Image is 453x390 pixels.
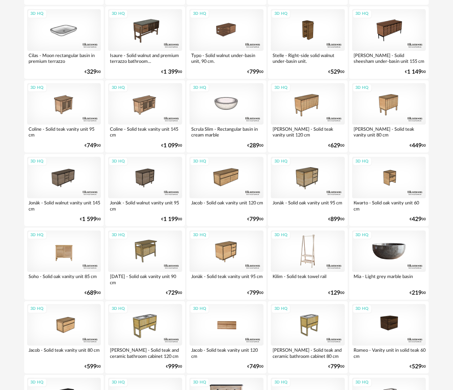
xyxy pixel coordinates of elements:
[268,301,348,373] a: 3D HQ [PERSON_NAME] - Solid teak and ceramic bathroom cabinet 80 cm €79900
[247,217,264,222] div: € 00
[352,272,426,286] div: Mia - Light grey marble basin
[249,364,259,369] span: 749
[105,6,185,78] a: 3D HQ Isaure - Solid walnut and premium terrazzo bathroom... €1 39900
[331,217,341,222] span: 899
[27,198,101,213] div: Jonàk - Solid walnut vanity unit 145 cm
[85,364,101,369] div: € 00
[27,231,47,240] div: 3D HQ
[271,346,345,360] div: [PERSON_NAME] - Solid teak and ceramic bathroom cabinet 80 cm
[271,9,291,18] div: 3D HQ
[187,6,266,78] a: 3D HQ Typo - Solid walnut under-basin unit, 90 cm. €79900
[108,231,128,240] div: 3D HQ
[108,272,182,286] div: [DATE] - Solid oak vanity unit 90 cm
[271,304,291,313] div: 3D HQ
[27,83,47,92] div: 3D HQ
[24,227,104,300] a: 3D HQ Soho - Solid oak vanity unit 85 cm €68900
[85,143,101,148] div: € 00
[410,217,426,222] div: € 00
[331,70,341,74] span: 529
[349,227,429,300] a: 3D HQ Mia - Light grey marble basin €21900
[190,378,209,387] div: 3D HQ
[161,217,182,222] div: € 00
[268,227,348,300] a: 3D HQ Kilim - Solid teak towel rail €12900
[108,346,182,360] div: [PERSON_NAME] - Solid teak and ceramic bathroom cabinet 120 cm
[410,291,426,295] div: € 00
[190,9,209,18] div: 3D HQ
[108,125,182,139] div: Coline - Solid teak vanity unit 145 cm
[271,83,291,92] div: 3D HQ
[329,143,345,148] div: € 00
[24,154,104,226] a: 3D HQ Jonàk - Solid walnut vanity unit 145 cm €1 59900
[249,291,259,295] span: 799
[190,304,209,313] div: 3D HQ
[108,157,128,166] div: 3D HQ
[349,80,429,152] a: 3D HQ [PERSON_NAME] - Solid teak vanity unit 80 cm €44900
[189,125,264,139] div: Scrula Slim - Rectangular basin in cream marble
[87,364,97,369] span: 599
[85,70,101,74] div: € 00
[352,304,372,313] div: 3D HQ
[329,217,345,222] div: € 00
[412,291,422,295] span: 219
[105,154,185,226] a: 3D HQ Jonàk - Solid walnut vanity unit 95 cm €1 19900
[161,143,182,148] div: € 00
[352,157,372,166] div: 3D HQ
[271,272,345,286] div: Kilim - Solid teak towel rail
[410,364,426,369] div: € 00
[27,346,101,360] div: Jacob - Solid teak vanity unit 80 cm
[249,70,259,74] span: 799
[161,70,182,74] div: € 00
[189,346,264,360] div: Jacob - Solid teak vanity unit 120 cm
[352,378,372,387] div: 3D HQ
[27,272,101,286] div: Soho - Solid oak vanity unit 85 cm
[412,143,422,148] span: 449
[268,6,348,78] a: 3D HQ Stelle - Right-side solid walnut under-basin unit. €52900
[163,143,178,148] span: 1 099
[163,217,178,222] span: 1 199
[108,378,128,387] div: 3D HQ
[82,217,97,222] span: 1 599
[190,83,209,92] div: 3D HQ
[108,198,182,213] div: Jonàk - Solid walnut vanity unit 95 cm
[27,157,47,166] div: 3D HQ
[27,304,47,313] div: 3D HQ
[87,143,97,148] span: 749
[166,364,182,369] div: € 00
[352,198,426,213] div: Kwarto - Solid oak vanity unit 60 cm
[249,217,259,222] span: 799
[349,301,429,373] a: 3D HQ Romeo - Vanity unit in solid teak 60 cm €52900
[27,125,101,139] div: Coline - Solid teak vanity unit 95 cm
[407,70,422,74] span: 1 149
[24,301,104,373] a: 3D HQ Jacob - Solid teak vanity unit 80 cm €59900
[331,143,341,148] span: 629
[329,70,345,74] div: € 00
[187,301,266,373] a: 3D HQ Jacob - Solid teak vanity unit 120 cm €74900
[247,291,264,295] div: € 00
[271,198,345,213] div: Jonàk - Solid oak vanity unit 95 cm
[24,6,104,78] a: 3D HQ Cilas - Moon rectangular basin in premium terrazzo €32900
[108,304,128,313] div: 3D HQ
[352,346,426,360] div: Romeo - Vanity unit in solid teak 60 cm
[247,364,264,369] div: € 00
[87,70,97,74] span: 329
[247,143,264,148] div: € 00
[24,80,104,152] a: 3D HQ Coline - Solid teak vanity unit 95 cm €74900
[108,51,182,65] div: Isaure - Solid walnut and premium terrazzo bathroom...
[27,378,47,387] div: 3D HQ
[352,125,426,139] div: [PERSON_NAME] - Solid teak vanity unit 80 cm
[247,70,264,74] div: € 00
[271,231,291,240] div: 3D HQ
[329,291,345,295] div: € 00
[189,51,264,65] div: Typo - Solid walnut under-basin unit, 90 cm.
[331,364,341,369] span: 799
[87,291,97,295] span: 689
[352,51,426,65] div: [PERSON_NAME] - Solid sheesham under-basin unit 155 cm
[105,227,185,300] a: 3D HQ [DATE] - Solid oak vanity unit 90 cm €72900
[189,272,264,286] div: Jonàk - Solid teak vanity unit 95 cm
[331,291,341,295] span: 129
[268,80,348,152] a: 3D HQ [PERSON_NAME] - Solid teak vanity unit 120 cm €62900
[352,231,372,240] div: 3D HQ
[105,80,185,152] a: 3D HQ Coline - Solid teak vanity unit 145 cm €1 09900
[349,6,429,78] a: 3D HQ [PERSON_NAME] - Solid sheesham under-basin unit 155 cm €1 14900
[271,157,291,166] div: 3D HQ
